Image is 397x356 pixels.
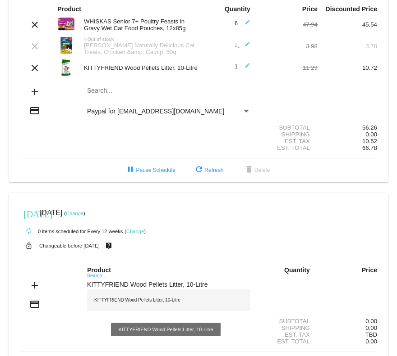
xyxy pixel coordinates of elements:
a: Change [126,229,144,234]
strong: Quantity [225,5,250,13]
mat-icon: refresh [194,165,204,176]
div: 3.78 [318,43,377,50]
span: 6 [235,20,250,27]
button: Refresh [186,162,231,178]
mat-icon: [DATE] [23,208,34,219]
strong: Product [57,5,81,13]
mat-icon: credit_card [29,299,40,310]
strong: Price [362,266,377,274]
small: 0 items scheduled for Every 12 weeks [20,229,123,234]
span: 1 [235,63,250,70]
mat-icon: edit [240,63,250,73]
span: TBD [365,331,377,338]
small: ( ) [125,229,146,234]
mat-icon: add [29,280,40,291]
strong: Quantity [284,266,310,274]
span: 0.00 [365,131,377,138]
div: [PERSON_NAME] Naturally Delicious Cat Treats, Chicken &amp; Catnip, 50g [79,42,198,55]
mat-icon: live_help [103,240,114,252]
div: Subtotal [258,124,318,131]
mat-icon: autorenew [23,226,34,237]
div: Shipping [258,324,318,331]
img: 72136.jpg [57,36,75,54]
mat-icon: edit [240,19,250,30]
mat-icon: add [29,86,40,97]
span: 2 [235,41,250,48]
small: ( ) [64,211,85,216]
mat-icon: clear [29,19,40,30]
div: Est. Total [258,144,318,151]
small: Changeable before [DATE] [39,243,100,248]
span: Pause Schedule [125,167,175,173]
img: 57393.jpg [57,58,75,76]
div: Est. Tax [258,331,318,338]
span: Refresh [194,167,223,173]
input: Search... [87,87,250,95]
img: 80509.jpg [57,15,75,33]
strong: Product [87,266,111,274]
mat-icon: lock_open [23,240,34,252]
span: 0.00 [365,324,377,331]
div: 56.26 [318,124,377,131]
span: 0.00 [365,338,377,345]
div: 10.72 [318,64,377,71]
button: Pause Schedule [118,162,182,178]
div: 0.00 [318,318,377,324]
strong: Discounted Price [326,5,377,13]
div: 3.98 [258,43,318,50]
div: 45.54 [318,21,377,28]
div: Est. Total [258,338,318,345]
mat-icon: delete [244,165,254,176]
div: WHISKAS Senior 7+ Poultry Feasts in Gravy Wet Cat Food Pouches, 12x85g [79,18,198,32]
span: Paypal for [EMAIL_ADDRESS][DOMAIN_NAME] [87,108,224,115]
div: Shipping [258,131,318,138]
div: 47.94 [258,21,318,28]
mat-icon: not_interested [84,37,88,41]
div: 11.29 [258,64,318,71]
div: Subtotal [258,318,318,324]
a: Change [66,211,83,216]
span: 66.78 [362,144,377,151]
div: KITTYFRIEND Wood Pellets Litter, 10-Litre [87,289,250,311]
span: Delete [244,167,270,173]
div: Est. Tax [258,138,318,144]
mat-icon: clear [29,63,40,73]
mat-icon: edit [240,41,250,52]
mat-icon: credit_card [29,105,40,116]
mat-icon: clear [29,41,40,52]
span: 10.52 [362,138,377,144]
div: Out of stock [79,37,198,42]
button: Delete [236,162,277,178]
div: KITTYFRIEND Wood Pellets Litter, 10-Litre [79,64,198,71]
strong: Price [302,5,318,13]
mat-icon: pause [125,165,136,176]
mat-select: Payment Method [87,108,250,115]
input: Search... [87,281,250,288]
